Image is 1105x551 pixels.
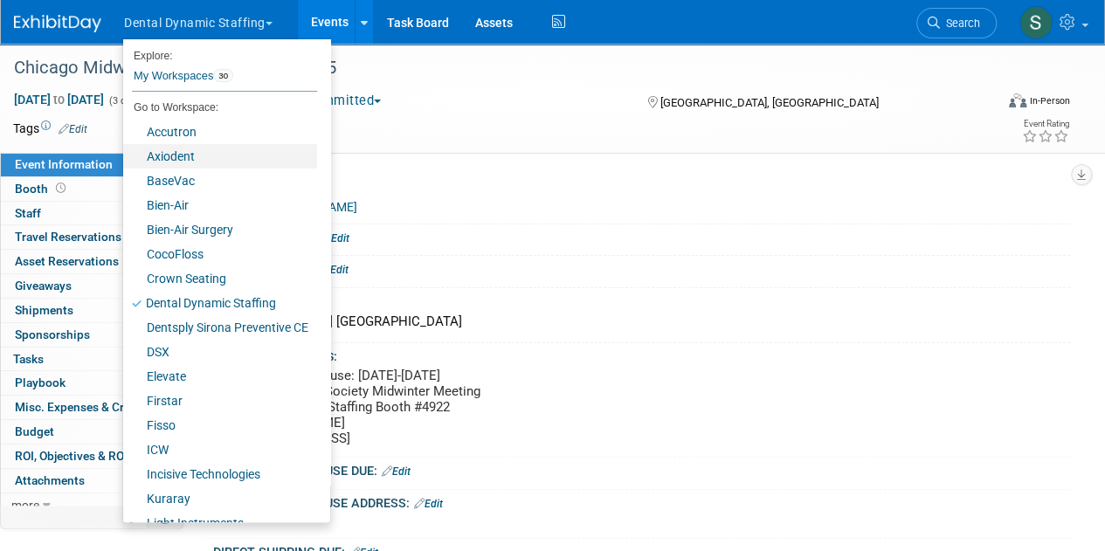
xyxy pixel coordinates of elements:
button: Committed [284,92,388,110]
a: Search [916,8,997,38]
span: Playbook [15,375,66,389]
a: Misc. Expenses & Credits [1,396,183,419]
a: Axiodent [123,144,317,169]
a: Edit [414,498,443,510]
a: Edit [59,123,87,135]
div: Chicago Midwinter Meeting - 53149-2025 [8,52,980,84]
div: Event Website: [213,172,1070,195]
a: Crown Seating [123,266,317,291]
a: Kuraray [123,486,317,511]
a: Attachments [1,469,183,492]
span: [GEOGRAPHIC_DATA], [GEOGRAPHIC_DATA] [660,96,878,109]
a: Travel Reservations [1,225,183,249]
img: Format-Inperson.png [1009,93,1026,107]
span: Giveaways [15,279,72,293]
a: Asset Reservations9 [1,250,183,273]
a: more [1,493,183,517]
span: Booth [15,182,69,196]
li: Explore: [123,45,317,61]
a: Giveaways [1,274,183,298]
span: Attachments [15,473,85,487]
a: Edit [382,465,411,478]
div: Event Venue Name: [213,288,1070,310]
a: Sponsorships [1,323,183,347]
div: Event Venue Address: [213,343,1070,365]
span: Tasks [13,352,44,366]
span: (3 days) [107,95,144,107]
div: [PERSON_NAME] [GEOGRAPHIC_DATA] [226,308,1057,335]
img: Sam Murphy [1019,6,1053,39]
a: DSX [123,340,317,364]
a: BaseVac [123,169,317,193]
div: Show Forms Due:: [213,256,1070,279]
span: 30 [213,69,233,83]
a: Light Instruments [123,511,317,535]
a: Bien-Air [123,193,317,217]
span: to [51,93,67,107]
span: Asset Reservations [15,254,136,268]
span: Budget [15,424,54,438]
img: ExhibitDay [14,15,101,32]
a: Staff [1,202,183,225]
a: Edit [320,264,349,276]
td: Personalize Event Tab Strip [117,506,148,528]
a: Fisso [123,413,317,437]
a: Playbook [1,371,183,395]
span: Event Information [15,157,113,171]
li: Go to Workspace: [123,96,317,119]
span: [DATE] [DATE] [13,92,105,107]
a: Shipments [1,299,183,322]
a: Dentsply Sirona Preventive CE [123,315,317,340]
span: Shipments [15,303,73,317]
div: Event Format [915,91,1070,117]
td: Tags [13,120,87,137]
span: ROI, Objectives & ROO [15,449,132,463]
a: ICW [123,437,317,462]
span: Misc. Expenses & Credits [15,400,151,414]
span: Staff [15,206,41,220]
a: Elevate [123,364,317,389]
span: Travel Reservations [15,230,121,244]
div: Exhibitor Website: [213,224,1070,247]
a: Budget [1,420,183,444]
div: Event Rating [1022,120,1069,128]
a: CocoFloss [123,242,317,266]
a: ROI, Objectives & ROO [1,444,183,468]
a: Accutron [123,120,317,144]
a: Dental Dynamic Staffing [123,291,317,315]
span: Search [940,17,980,30]
span: more [11,498,39,512]
pre: Advance Warehouse: [DATE]-[DATE] Chicago Dental Society Midwinter Meeting Dental Dynamic Staffing... [232,368,551,446]
div: ADVANCE WAREHOUSE DUE: [213,458,1070,480]
a: Incisive Technologies [123,462,317,486]
div: In-Person [1029,94,1070,107]
div: ADVANCE WAREHOUSE ADDRESS: [213,490,1070,513]
a: Firstar [123,389,317,413]
span: Sponsorships [15,327,90,341]
a: My Workspaces30 [132,61,317,91]
a: Tasks [1,348,183,371]
span: Booth not reserved yet [52,182,69,195]
a: Edit [321,232,349,245]
a: Booth [1,177,183,201]
a: Bien-Air Surgery [123,217,317,242]
a: Event Information [1,153,183,176]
